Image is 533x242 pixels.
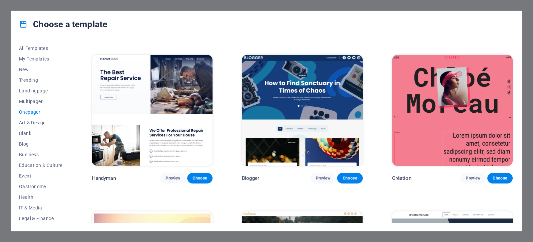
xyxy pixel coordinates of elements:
span: Choose [493,176,507,181]
button: Onepager [19,107,63,117]
span: Blank [19,131,63,136]
button: Preview [310,173,336,183]
span: IT & Media [19,205,63,210]
span: Legal & Finance [19,216,63,221]
button: Trending [19,75,63,85]
p: Handyman [92,175,116,181]
span: Gastronomy [19,184,63,189]
span: Preview [166,176,180,181]
button: Choose [187,173,213,183]
span: Trending [19,77,63,83]
span: Choose [193,176,207,181]
button: Art & Design [19,117,63,128]
span: Landingpage [19,88,63,93]
span: Choose [342,176,357,181]
button: Blog [19,139,63,149]
img: Handyman [92,55,213,166]
span: Blog [19,141,63,147]
button: Event [19,171,63,181]
img: Création [392,55,513,166]
span: Event [19,173,63,179]
button: New [19,64,63,75]
h4: Choose a template [19,19,107,30]
button: Landingpage [19,85,63,96]
button: Choose [337,173,362,183]
button: IT & Media [19,202,63,213]
p: Création [392,175,411,181]
button: Education & Culture [19,160,63,171]
button: Multipager [19,96,63,107]
button: Choose [487,173,513,183]
span: Art & Design [19,120,63,125]
span: My Templates [19,56,63,61]
span: Multipager [19,99,63,104]
button: Health [19,192,63,202]
button: My Templates [19,54,63,64]
button: All Templates [19,43,63,54]
span: Business [19,152,63,157]
span: Preview [466,176,480,181]
span: All Templates [19,46,63,51]
button: Business [19,149,63,160]
button: Legal & Finance [19,213,63,224]
img: Blogger [242,55,362,166]
span: Preview [316,176,330,181]
button: Preview [460,173,486,183]
button: Preview [160,173,186,183]
span: New [19,67,63,72]
p: Blogger [242,175,259,181]
span: Education & Culture [19,163,63,168]
button: Gastronomy [19,181,63,192]
span: Health [19,194,63,200]
button: Blank [19,128,63,139]
span: Onepager [19,109,63,115]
